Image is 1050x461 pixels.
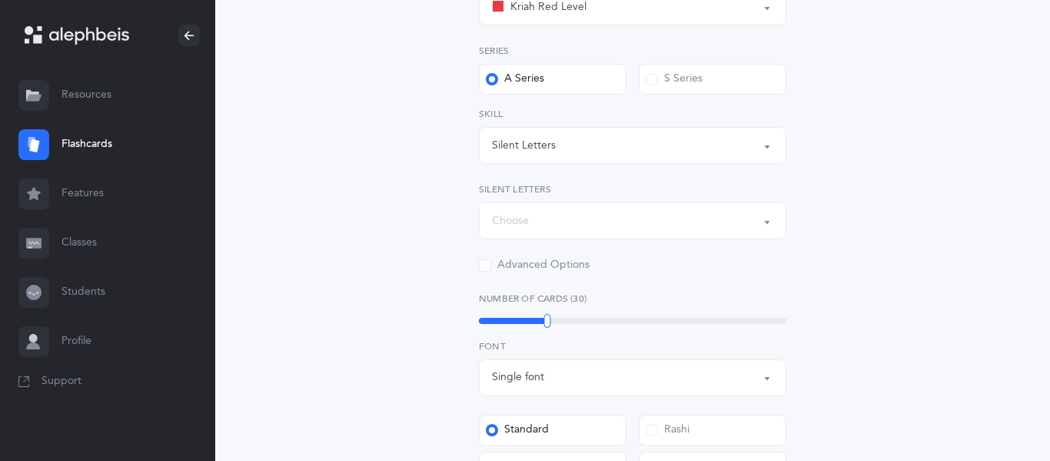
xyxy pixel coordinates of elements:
[486,72,544,87] div: A Series
[492,369,544,386] div: Single font
[479,107,786,121] label: Skill
[479,359,786,396] button: Single font
[486,423,549,438] div: Standard
[479,292,786,306] label: Number of Cards (30)
[479,44,786,58] label: Series
[479,127,786,164] button: Silent Letters
[492,213,529,229] div: Choose
[646,423,689,438] div: Rashi
[479,202,786,239] button: Choose
[42,374,81,389] span: Support
[646,72,703,87] div: S Series
[479,339,786,353] label: Font
[479,258,590,273] div: Advanced Options
[479,182,786,196] label: Silent Letters
[492,138,556,154] div: Silent Letters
